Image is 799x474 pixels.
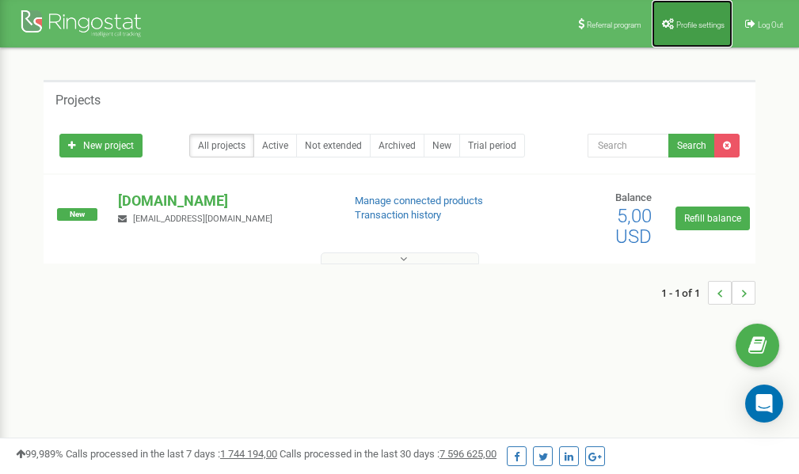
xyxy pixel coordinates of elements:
[615,191,652,203] span: Balance
[16,448,63,460] span: 99,989%
[615,205,652,248] span: 5,00 USD
[280,448,497,460] span: Calls processed in the last 30 days :
[424,134,460,157] a: New
[57,208,97,221] span: New
[661,281,708,305] span: 1 - 1 of 1
[661,265,755,320] nav: ...
[189,134,254,157] a: All projects
[355,195,483,207] a: Manage connected products
[253,134,297,157] a: Active
[296,134,371,157] a: Not extended
[66,448,277,460] span: Calls processed in the last 7 days :
[118,191,329,211] p: [DOMAIN_NAME]
[355,209,441,221] a: Transaction history
[459,134,525,157] a: Trial period
[588,134,669,157] input: Search
[676,21,725,29] span: Profile settings
[133,214,272,224] span: [EMAIL_ADDRESS][DOMAIN_NAME]
[668,134,715,157] button: Search
[370,134,424,157] a: Archived
[439,448,497,460] u: 7 596 625,00
[59,134,143,157] a: New project
[675,207,750,230] a: Refill balance
[587,21,641,29] span: Referral program
[220,448,277,460] u: 1 744 194,00
[745,385,783,423] div: Open Intercom Messenger
[55,93,101,108] h5: Projects
[758,21,783,29] span: Log Out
